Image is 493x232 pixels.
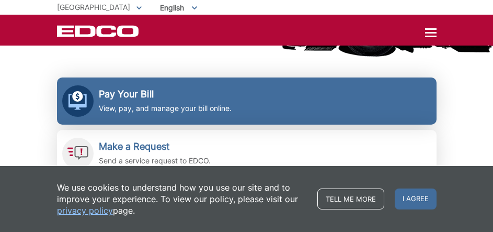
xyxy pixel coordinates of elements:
span: I agree [395,189,437,209]
a: EDCD logo. Return to the homepage. [57,25,140,37]
a: Tell me more [317,189,384,209]
p: View, pay, and manage your bill online. [99,103,232,114]
h2: Make a Request [99,141,211,152]
p: Send a service request to EDCO. [99,155,211,167]
p: We use cookies to understand how you use our site and to improve your experience. To view our pol... [57,182,307,216]
h2: Pay Your Bill [99,89,232,100]
a: Make a Request Send a service request to EDCO. [57,130,437,177]
span: [GEOGRAPHIC_DATA] [57,3,130,12]
a: privacy policy [57,205,113,216]
a: Pay Your Bill View, pay, and manage your bill online. [57,78,437,125]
